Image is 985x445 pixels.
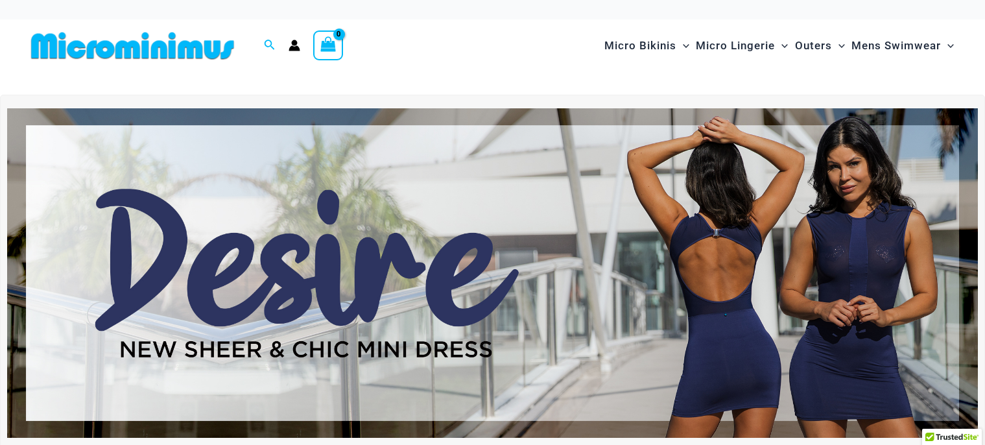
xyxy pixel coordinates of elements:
[26,31,239,60] img: MM SHOP LOGO FLAT
[696,29,775,62] span: Micro Lingerie
[832,29,845,62] span: Menu Toggle
[313,30,343,60] a: View Shopping Cart, empty
[795,29,832,62] span: Outers
[676,29,689,62] span: Menu Toggle
[289,40,300,51] a: Account icon link
[775,29,788,62] span: Menu Toggle
[941,29,954,62] span: Menu Toggle
[599,24,959,67] nav: Site Navigation
[264,38,276,54] a: Search icon link
[601,26,693,66] a: Micro BikinisMenu ToggleMenu Toggle
[848,26,957,66] a: Mens SwimwearMenu ToggleMenu Toggle
[792,26,848,66] a: OutersMenu ToggleMenu Toggle
[693,26,791,66] a: Micro LingerieMenu ToggleMenu Toggle
[851,29,941,62] span: Mens Swimwear
[604,29,676,62] span: Micro Bikinis
[7,108,978,439] img: Desire me Navy Dress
